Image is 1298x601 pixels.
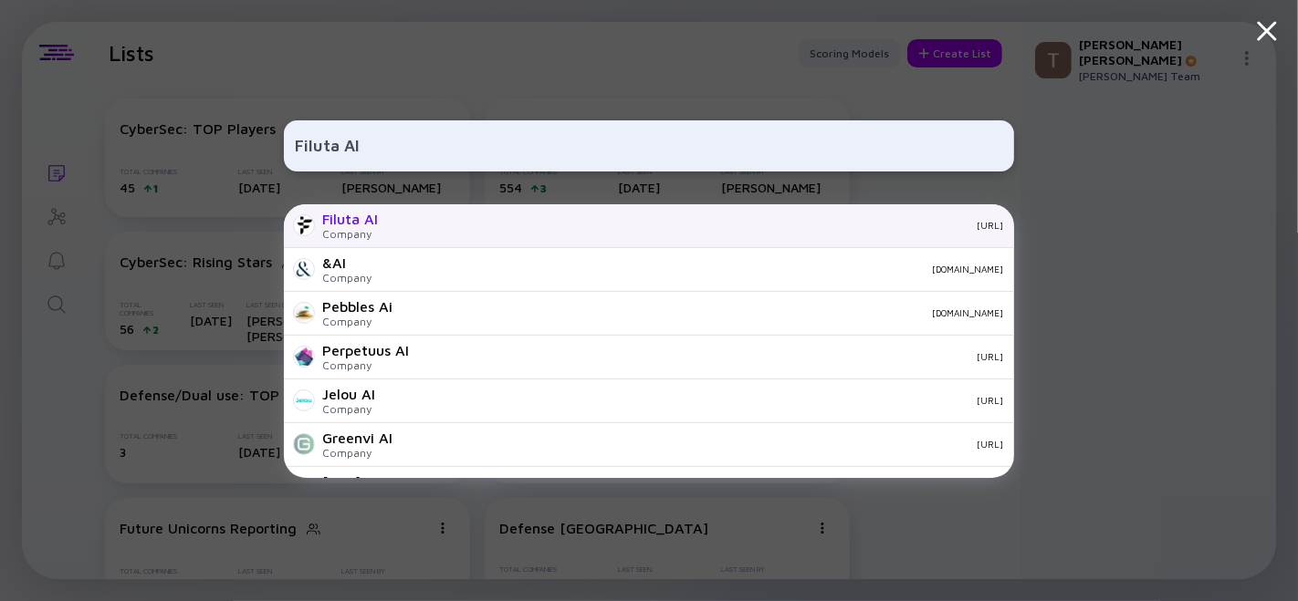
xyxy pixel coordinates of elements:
[322,254,372,271] div: &AI
[390,395,1003,406] div: [URL]
[322,430,393,446] div: Greenvi AI
[322,342,409,358] div: Perpetuus AI
[322,271,372,285] div: Company
[295,130,1003,162] input: Search Company or Investor...
[322,211,378,227] div: Filuta AI
[322,446,393,460] div: Company
[322,386,375,402] div: Jelou AI
[393,220,1003,231] div: [URL]
[322,473,372,490] div: [URL]
[322,315,393,328] div: Company
[407,307,1003,318] div: [DOMAIN_NAME]
[322,298,393,315] div: Pebbles Ai
[322,358,409,372] div: Company
[386,264,1003,275] div: [DOMAIN_NAME]
[322,227,378,241] div: Company
[407,439,1003,450] div: [URL]
[322,402,375,416] div: Company
[424,351,1003,362] div: [URL]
